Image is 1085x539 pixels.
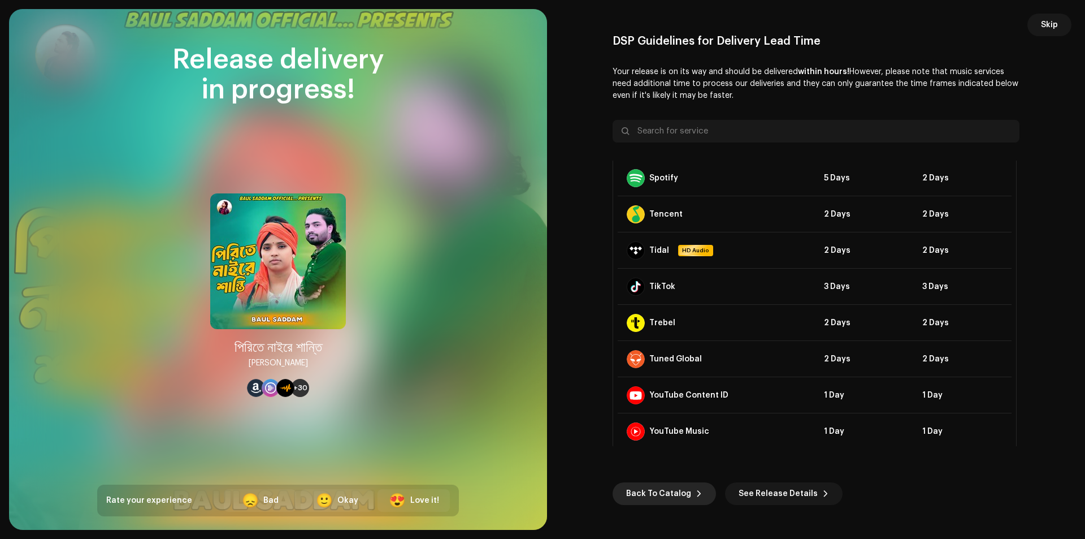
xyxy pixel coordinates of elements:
td: 1 Day [913,377,1012,413]
td: 1 Day [815,377,913,413]
td: 2 Days [913,160,1012,196]
div: Bad [263,495,279,507]
div: পিরিতে নাইরে শান্তি [235,338,322,356]
b: within hours! [798,68,849,76]
span: Rate your experience [106,497,192,504]
td: 5 Days [815,160,913,196]
div: YouTube Content ID [649,391,728,400]
div: TikTok [649,282,675,291]
span: HD Audio [679,246,712,255]
div: Spotify [649,174,678,183]
td: 3 Days [815,269,913,305]
td: 1 Day [913,413,1012,450]
td: 2 Days [913,196,1012,232]
td: 2 Days [913,232,1012,269]
div: Tencent [649,210,683,219]
div: 😍 [389,494,406,507]
p: Your release is on its way and should be delivered However, please note that music services need ... [613,66,1019,102]
div: Okay [337,495,358,507]
div: Tuned Global [649,355,702,364]
td: 1 Day [815,413,913,450]
div: [PERSON_NAME] [249,356,308,370]
button: Back To Catalog [613,482,716,505]
div: YouTube Music [649,427,709,436]
input: Search for service [613,120,1019,143]
div: 😞 [242,494,259,507]
td: 2 Days [815,305,913,341]
div: 🙂 [316,494,333,507]
span: Back To Catalog [626,482,691,505]
button: See Release Details [725,482,843,505]
td: 2 Days [815,232,913,269]
td: 2 Days [815,341,913,377]
span: See Release Details [739,482,818,505]
div: Trebel [649,318,675,327]
div: Love it! [410,495,439,507]
td: 2 Days [913,305,1012,341]
td: 2 Days [815,196,913,232]
span: +30 [293,383,307,393]
div: Tidal [649,246,669,255]
span: Skip [1041,14,1058,36]
button: Skip [1027,14,1071,36]
div: Release delivery in progress! [97,45,459,105]
td: 2 Days [913,341,1012,377]
img: 47cba9b9-b808-46c5-8775-42bc183ae6f6 [210,193,346,329]
td: 3 Days [913,269,1012,305]
div: DSP Guidelines for Delivery Lead Time [613,35,1019,48]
